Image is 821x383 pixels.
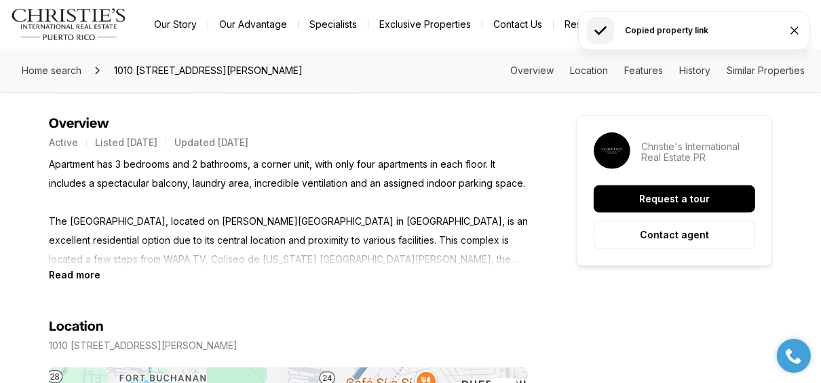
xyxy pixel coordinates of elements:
p: Active [49,137,78,148]
a: Skip to: Features [624,65,663,76]
h4: Overview [49,115,528,132]
p: Copied property link [625,25,708,36]
a: Resources [554,15,624,34]
button: Read more [49,269,100,280]
img: logo [11,8,127,41]
p: Contact agent [640,230,709,240]
nav: Page section menu [510,65,805,76]
a: Skip to: Overview [510,65,554,76]
a: Exclusive Properties [368,15,482,34]
a: Home search [16,60,87,81]
button: Contact agent [594,221,755,249]
p: Updated [DATE] [174,137,248,148]
button: Request a tour [594,185,755,213]
a: Specialists [299,15,368,34]
a: Skip to: Location [570,65,608,76]
button: Close [788,24,801,37]
span: 1010 [STREET_ADDRESS][PERSON_NAME] [109,60,308,81]
h4: Location [49,318,104,335]
p: Christie's International Real Estate PR [641,141,755,163]
p: Apartment has 3 bedrooms and 2 bathrooms, a corner unit, with only four apartments in each floor.... [49,155,528,269]
p: Listed [DATE] [95,137,157,148]
a: Skip to: Similar Properties [727,65,805,76]
p: 1010 [STREET_ADDRESS][PERSON_NAME] [49,340,237,351]
button: Contact Us [482,15,553,34]
p: Request a tour [639,194,710,204]
span: Home search [22,65,81,76]
a: Our Story [143,15,208,34]
a: Skip to: History [679,65,710,76]
a: Our Advantage [208,15,298,34]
